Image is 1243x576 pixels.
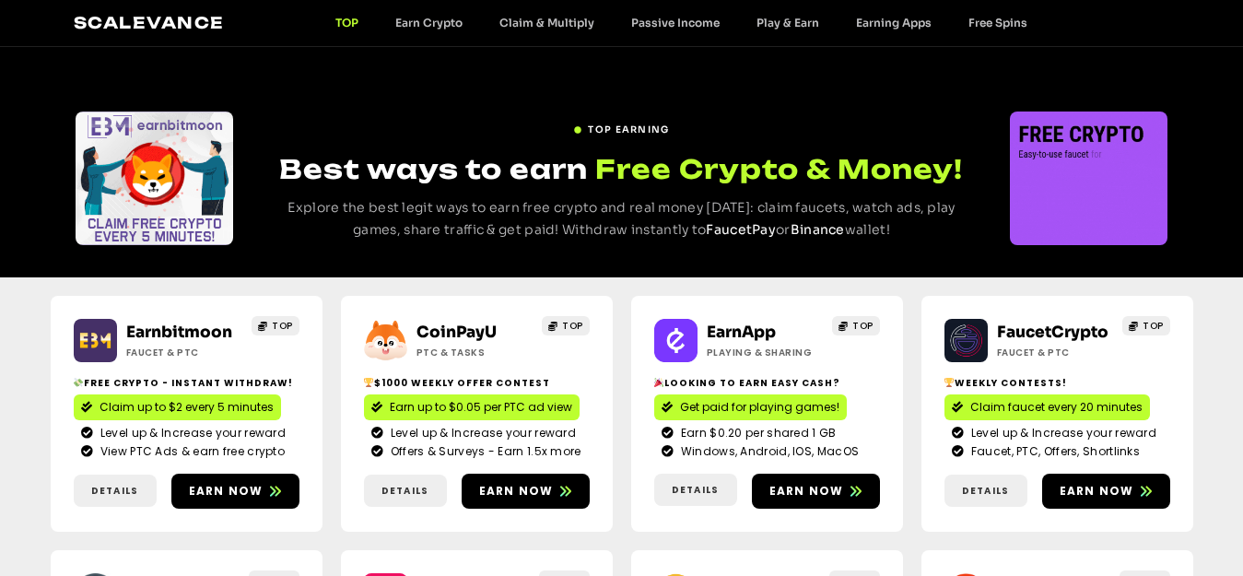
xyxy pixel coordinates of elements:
h2: Free crypto - Instant withdraw! [74,376,299,390]
span: TOP [852,319,874,333]
div: Slides [1010,112,1167,245]
a: Passive Income [613,16,738,29]
a: Earn Crypto [377,16,481,29]
span: Earn up to $0.05 per PTC ad view [390,399,572,416]
a: TOP [252,316,299,335]
a: FaucetPay [706,221,776,238]
h2: Faucet & PTC [126,346,241,359]
a: TOP [1122,316,1170,335]
a: FaucetCrypto [997,323,1108,342]
span: Earn now [479,483,554,500]
a: Details [944,475,1027,507]
a: Details [654,474,737,506]
span: TOP [272,319,293,333]
a: Details [364,475,447,507]
span: Details [91,484,138,498]
img: 💸 [74,378,83,387]
a: Claim & Multiply [481,16,613,29]
span: View PTC Ads & earn free crypto [96,443,285,460]
a: EarnApp [707,323,776,342]
a: TOP EARNING [573,115,669,136]
span: Windows, Android, IOS, MacOS [676,443,859,460]
a: Earn now [171,474,299,509]
a: TOP [317,16,377,29]
span: TOP [1143,319,1164,333]
img: 🏆 [944,378,954,387]
a: Claim faucet every 20 minutes [944,394,1150,420]
div: Slides [76,112,233,245]
span: Claim up to $2 every 5 minutes [100,399,274,416]
span: Level up & Increase your reward [967,425,1156,441]
a: TOP [542,316,590,335]
a: Scalevance [74,13,225,32]
span: TOP [562,319,583,333]
span: Earn now [769,483,844,500]
span: Claim faucet every 20 minutes [970,399,1143,416]
a: Get paid for playing games! [654,394,847,420]
span: Get paid for playing games! [680,399,839,416]
span: Details [962,484,1009,498]
a: Earnbitmoon [126,323,232,342]
span: Earn now [189,483,264,500]
a: Play & Earn [738,16,838,29]
span: Level up & Increase your reward [386,425,576,441]
a: Earning Apps [838,16,950,29]
a: Earn now [752,474,880,509]
span: Free Crypto & Money! [595,151,963,187]
img: 🎉 [654,378,663,387]
span: Details [672,483,719,497]
a: CoinPayU [416,323,497,342]
span: TOP EARNING [588,123,669,136]
h2: Playing & Sharing [707,346,822,359]
span: Offers & Surveys - Earn 1.5x more [386,443,581,460]
h2: ptc & Tasks [416,346,532,359]
span: Best ways to earn [279,153,588,185]
a: Earn now [462,474,590,509]
span: Details [381,484,428,498]
nav: Menu [317,16,1046,29]
a: TOP [832,316,880,335]
span: Earn $0.20 per shared 1 GB [676,425,837,441]
h2: Looking to Earn Easy Cash? [654,376,880,390]
span: Earn now [1060,483,1134,500]
a: Details [74,475,157,507]
span: Faucet, PTC, Offers, Shortlinks [967,443,1140,460]
h2: $1000 Weekly Offer contest [364,376,590,390]
p: Explore the best legit ways to earn free crypto and real money [DATE]: claim faucets, watch ads, ... [267,197,976,241]
a: Earn now [1042,474,1170,509]
h2: Weekly contests! [944,376,1170,390]
a: Claim up to $2 every 5 minutes [74,394,281,420]
a: Binance [791,221,845,238]
a: Earn up to $0.05 per PTC ad view [364,394,580,420]
a: Free Spins [950,16,1046,29]
h2: Faucet & PTC [997,346,1112,359]
img: 🏆 [364,378,373,387]
span: Level up & Increase your reward [96,425,286,441]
